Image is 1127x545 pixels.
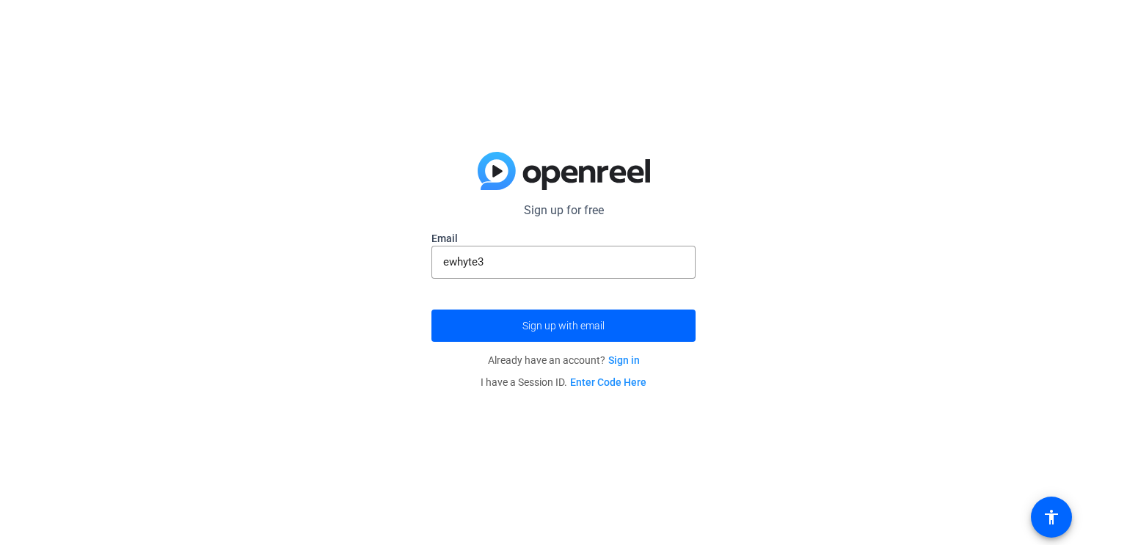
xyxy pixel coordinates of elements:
[570,376,646,388] a: Enter Code Here
[608,354,640,366] a: Sign in
[478,152,650,190] img: blue-gradient.svg
[431,310,696,342] button: Sign up with email
[431,231,696,246] label: Email
[1043,508,1060,526] mat-icon: accessibility
[431,202,696,219] p: Sign up for free
[481,376,646,388] span: I have a Session ID.
[488,354,640,366] span: Already have an account?
[443,253,684,271] input: Enter Email Address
